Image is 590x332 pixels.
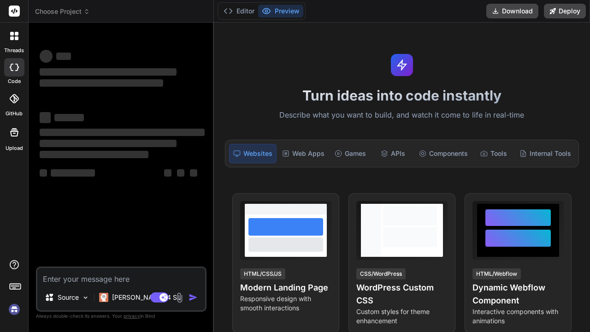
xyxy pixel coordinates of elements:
h4: Dynamic Webflow Component [472,281,564,307]
span: ‌ [40,140,177,147]
div: HTML/CSS/JS [240,268,285,279]
div: CSS/WordPress [356,268,406,279]
span: ‌ [40,79,163,87]
div: Internal Tools [516,144,575,163]
button: Deploy [544,4,586,18]
p: Describe what you want to build, and watch it come to life in real-time [219,109,584,121]
span: ‌ [164,169,171,177]
label: threads [4,47,24,54]
img: Claude 4 Sonnet [99,293,108,302]
button: Editor [220,5,258,18]
span: privacy [124,313,140,319]
h1: Turn ideas into code instantly [219,87,584,104]
h4: Modern Landing Page [240,281,331,294]
label: GitHub [6,110,23,118]
span: ‌ [190,169,197,177]
label: code [8,77,21,85]
div: Websites [229,144,277,163]
span: ‌ [177,169,184,177]
button: Download [486,4,538,18]
div: Tools [473,144,514,163]
p: Always double-check its answers. Your in Bind [36,312,206,320]
img: attachment [174,292,185,303]
span: ‌ [40,112,51,123]
span: ‌ [54,114,84,121]
button: Preview [258,5,303,18]
img: signin [6,302,22,317]
div: Web Apps [278,144,328,163]
span: Choose Project [35,7,90,16]
span: ‌ [40,50,53,63]
p: Source [58,293,79,302]
span: ‌ [40,68,177,76]
span: ‌ [40,169,47,177]
span: ‌ [51,169,95,177]
div: APIs [372,144,413,163]
span: ‌ [56,53,71,60]
img: icon [189,293,198,302]
p: Responsive design with smooth interactions [240,294,331,313]
p: Custom styles for theme enhancement [356,307,448,326]
label: Upload [6,144,23,152]
h4: WordPress Custom CSS [356,281,448,307]
div: Games [330,144,371,163]
div: HTML/Webflow [472,268,521,279]
p: Interactive components with animations [472,307,564,326]
p: [PERSON_NAME] 4 S.. [112,293,181,302]
div: Components [415,144,472,163]
span: ‌ [40,151,148,158]
span: ‌ [40,129,205,136]
img: Pick Models [82,294,89,302]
